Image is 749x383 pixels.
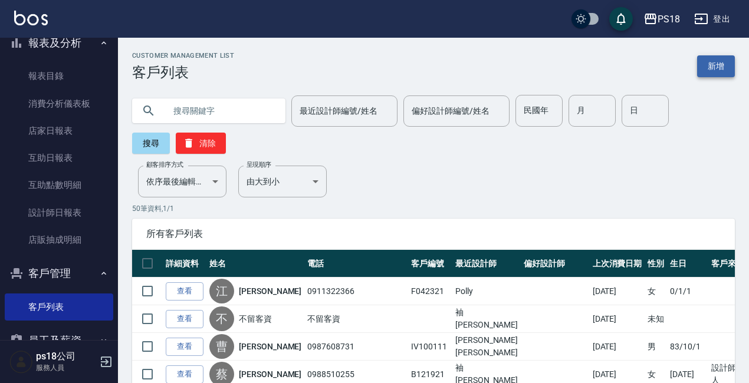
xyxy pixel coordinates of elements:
[239,368,301,380] a: [PERSON_NAME]
[5,28,113,58] button: 報表及分析
[132,64,234,81] h3: 客戶列表
[138,166,226,197] div: 依序最後編輯時間
[689,8,735,30] button: 登出
[667,250,708,278] th: 生日
[452,250,521,278] th: 最近設計師
[408,278,452,305] td: F042321
[645,250,667,278] th: 性別
[609,7,633,31] button: save
[590,278,645,305] td: [DATE]
[645,305,667,333] td: 未知
[408,250,452,278] th: 客戶編號
[14,11,48,25] img: Logo
[5,62,113,90] a: 報表目錄
[166,310,203,328] a: 查看
[163,250,206,278] th: 詳細資料
[132,52,234,60] h2: Customer Management List
[239,341,301,352] a: [PERSON_NAME]
[238,166,327,197] div: 由大到小
[209,334,234,359] div: 曹
[5,325,113,356] button: 員工及薪資
[36,351,96,362] h5: ps18公司
[5,90,113,117] a: 消費分析儀表板
[132,203,735,214] p: 50 筆資料, 1 / 1
[667,333,708,361] td: 83/10/1
[452,305,521,333] td: 袖[PERSON_NAME]
[146,160,183,169] label: 顧客排序方式
[247,160,271,169] label: 呈現順序
[239,313,272,325] a: 不留客資
[36,362,96,373] p: 服務人員
[165,95,276,127] input: 搜尋關鍵字
[5,171,113,199] a: 互助點數明細
[5,199,113,226] a: 設計師日報表
[590,333,645,361] td: [DATE]
[5,144,113,171] a: 互助日報表
[304,250,408,278] th: 電話
[5,258,113,289] button: 客戶管理
[239,285,301,297] a: [PERSON_NAME]
[645,278,667,305] td: 女
[658,12,680,27] div: PS18
[206,250,304,278] th: 姓名
[176,133,226,154] button: 清除
[146,228,721,240] span: 所有客戶列表
[166,282,203,301] a: 查看
[166,338,203,356] a: 查看
[5,117,113,144] a: 店家日報表
[639,7,685,31] button: PS18
[590,250,645,278] th: 上次消費日期
[209,279,234,303] div: 江
[590,305,645,333] td: [DATE]
[697,55,735,77] a: 新增
[452,278,521,305] td: Polly
[304,278,408,305] td: 0911322366
[5,226,113,253] a: 店販抽成明細
[408,333,452,361] td: IV100111
[304,305,408,333] td: 不留客資
[667,278,708,305] td: 0/1/1
[452,333,521,361] td: [PERSON_NAME][PERSON_NAME]
[304,333,408,361] td: 0987608731
[5,293,113,321] a: 客戶列表
[521,250,589,278] th: 偏好設計師
[9,350,33,374] img: Person
[209,306,234,331] div: 不
[645,333,667,361] td: 男
[132,133,170,154] button: 搜尋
